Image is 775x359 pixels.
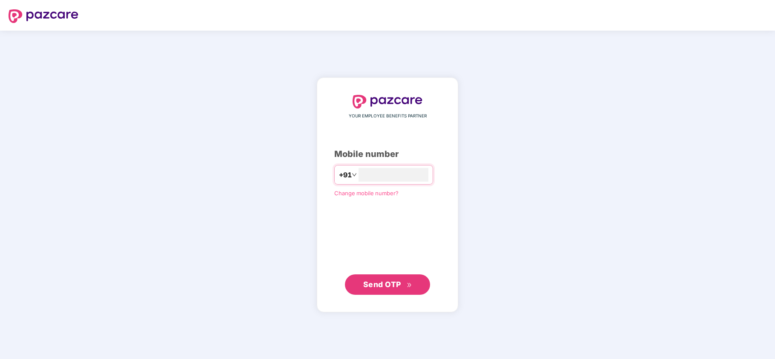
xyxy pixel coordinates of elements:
[339,170,352,180] span: +91
[349,113,427,120] span: YOUR EMPLOYEE BENEFITS PARTNER
[334,190,399,197] a: Change mobile number?
[353,95,422,108] img: logo
[334,148,441,161] div: Mobile number
[9,9,78,23] img: logo
[363,280,401,289] span: Send OTP
[345,274,430,295] button: Send OTPdouble-right
[407,282,412,288] span: double-right
[352,172,357,177] span: down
